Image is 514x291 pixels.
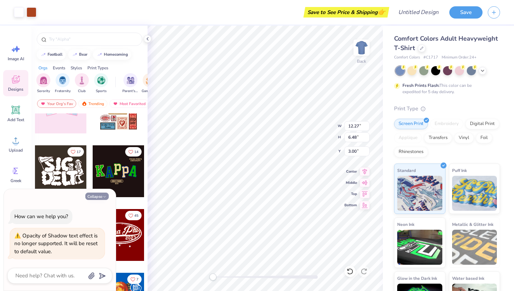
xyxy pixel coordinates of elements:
div: filter for Game Day [142,73,158,94]
span: Top [344,191,357,197]
button: Like [127,275,142,284]
span: Middle [344,180,357,186]
div: filter for Fraternity [55,73,71,94]
span: Game Day [142,89,158,94]
div: Events [53,65,65,71]
span: Add Text [7,117,24,123]
span: Sports [96,89,107,94]
span: Puff Ink [452,167,467,174]
img: Fraternity Image [59,76,66,84]
div: Embroidery [430,119,463,129]
span: Greek [10,178,21,183]
img: Game Day Image [146,76,154,84]
span: Designs [8,86,23,92]
span: Image AI [8,56,24,62]
div: filter for Parent's Weekend [122,73,138,94]
div: Your Org's Fav [37,99,76,108]
div: Applique [394,133,422,143]
button: filter button [122,73,138,94]
div: This color can be expedited for 5 day delivery. [402,82,488,95]
span: # C1717 [423,55,438,61]
button: filter button [36,73,50,94]
div: Most Favorited [109,99,149,108]
img: Neon Ink [397,230,442,265]
span: 45 [134,214,138,217]
img: Parent's Weekend Image [127,76,135,84]
span: 17 [77,150,81,154]
button: Like [125,147,142,157]
img: Back [355,41,369,55]
img: Club Image [78,76,86,84]
span: Glow in the Dark Ink [397,275,437,282]
button: filter button [94,73,108,94]
div: Styles [71,65,82,71]
img: Sorority Image [40,76,48,84]
button: Collapse [85,193,109,200]
span: Water based Ink [452,275,484,282]
button: bear [68,49,91,60]
span: Neon Ink [397,221,414,228]
input: Untitled Design [393,5,444,19]
div: Opacity of Shadow text effect is no longer supported. It will be reset to default value. [14,232,100,256]
span: 7 [136,278,138,281]
div: filter for Sorority [36,73,50,94]
img: most_fav.gif [40,101,46,106]
img: Sports Image [97,76,105,84]
div: football [48,53,63,56]
span: Fraternity [55,89,71,94]
button: football [37,49,66,60]
img: most_fav.gif [113,101,118,106]
div: Foil [476,133,492,143]
span: Club [78,89,86,94]
span: Comfort Colors [394,55,420,61]
div: Screen Print [394,119,428,129]
div: filter for Club [75,73,89,94]
input: Try "Alpha" [48,36,138,43]
img: Metallic & Glitter Ink [452,230,497,265]
button: Save [449,6,483,19]
div: Accessibility label [209,273,216,280]
div: Trending [78,99,107,108]
button: Like [125,211,142,220]
span: Center [344,169,357,174]
img: trend_line.gif [41,53,46,57]
div: Orgs [38,65,48,71]
span: Upload [9,147,23,153]
button: filter button [142,73,158,94]
div: Vinyl [454,133,474,143]
button: filter button [75,73,89,94]
div: Print Types [87,65,108,71]
span: Sorority [37,89,50,94]
div: Save to See Price & Shipping [305,7,387,18]
div: Back [357,58,366,64]
img: trend_line.gif [72,53,78,57]
div: Rhinestones [394,147,428,157]
div: Print Type [394,105,500,113]
div: bear [79,53,87,56]
strong: Fresh Prints Flash: [402,83,440,88]
span: 14 [134,150,138,154]
div: homecoming [104,53,128,56]
span: Comfort Colors Adult Heavyweight T-Shirt [394,34,498,52]
img: Standard [397,176,442,211]
img: trending.gif [81,101,87,106]
button: filter button [55,73,71,94]
div: Transfers [424,133,452,143]
span: Minimum Order: 24 + [442,55,477,61]
button: Like [67,147,84,157]
span: Standard [397,167,416,174]
div: filter for Sports [94,73,108,94]
span: Parent's Weekend [122,89,138,94]
div: Digital Print [465,119,499,129]
button: homecoming [93,49,131,60]
div: How can we help you? [14,213,68,220]
img: Puff Ink [452,176,497,211]
span: 👉 [378,8,385,16]
img: trend_line.gif [97,53,102,57]
span: Bottom [344,202,357,208]
span: Metallic & Glitter Ink [452,221,493,228]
